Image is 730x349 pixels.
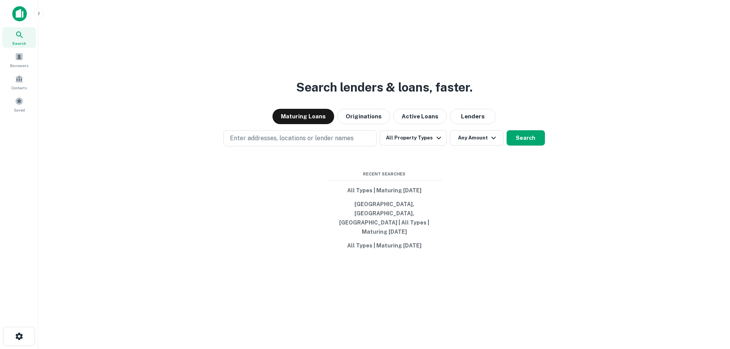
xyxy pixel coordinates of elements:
button: Lenders [450,109,496,124]
a: Search [2,27,36,48]
img: capitalize-icon.png [12,6,27,21]
span: Search [12,40,26,46]
button: [GEOGRAPHIC_DATA], [GEOGRAPHIC_DATA], [GEOGRAPHIC_DATA] | All Types | Maturing [DATE] [327,197,442,239]
button: All Property Types [380,130,446,146]
iframe: Chat Widget [692,288,730,324]
button: All Types | Maturing [DATE] [327,184,442,197]
button: Any Amount [450,130,504,146]
a: Saved [2,94,36,115]
button: Enter addresses, locations or lender names [223,130,377,146]
p: Enter addresses, locations or lender names [230,134,354,143]
a: Contacts [2,72,36,92]
h3: Search lenders & loans, faster. [296,78,472,97]
button: Active Loans [393,109,447,124]
button: Originations [337,109,390,124]
span: Recent Searches [327,171,442,177]
span: Contacts [11,85,27,91]
span: Saved [14,107,25,113]
button: Maturing Loans [272,109,334,124]
button: All Types | Maturing [DATE] [327,239,442,252]
button: Search [507,130,545,146]
span: Borrowers [10,62,28,69]
a: Borrowers [2,49,36,70]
